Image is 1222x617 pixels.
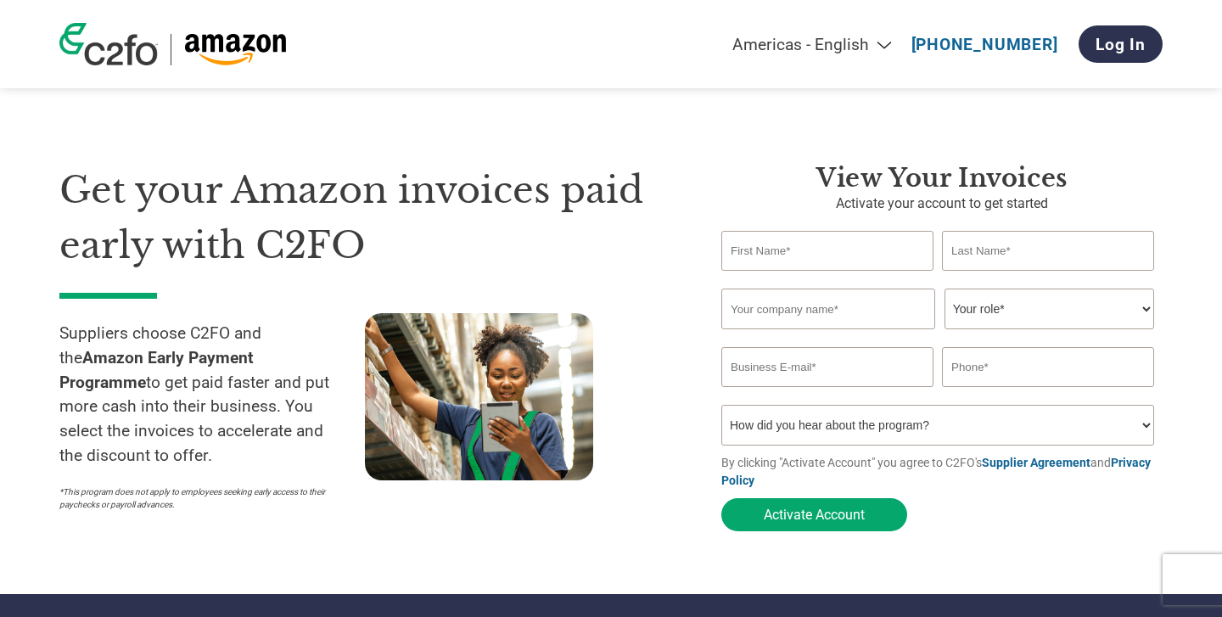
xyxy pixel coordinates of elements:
div: Inavlid Phone Number [942,389,1154,398]
strong: Amazon Early Payment Programme [59,348,254,392]
input: Last Name* [942,231,1154,271]
p: By clicking "Activate Account" you agree to C2FO's and [721,454,1163,490]
div: Invalid company name or company name is too long [721,331,1154,340]
a: Supplier Agreement [982,456,1090,469]
div: Invalid last name or last name is too long [942,272,1154,282]
img: Amazon [184,34,287,65]
button: Activate Account [721,498,907,531]
a: [PHONE_NUMBER] [911,35,1058,54]
select: Title/Role [945,289,1154,329]
img: supply chain worker [365,313,593,480]
input: Invalid Email format [721,347,933,387]
a: Log In [1079,25,1163,63]
div: Inavlid Email Address [721,389,933,398]
h3: View your invoices [721,163,1163,194]
p: Activate your account to get started [721,194,1163,214]
p: Suppliers choose C2FO and the to get paid faster and put more cash into their business. You selec... [59,322,365,468]
input: First Name* [721,231,933,271]
input: Your company name* [721,289,935,329]
img: c2fo logo [59,23,158,65]
p: *This program does not apply to employees seeking early access to their paychecks or payroll adva... [59,485,348,511]
div: Invalid first name or first name is too long [721,272,933,282]
input: Phone* [942,347,1154,387]
h1: Get your Amazon invoices paid early with C2FO [59,163,670,272]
